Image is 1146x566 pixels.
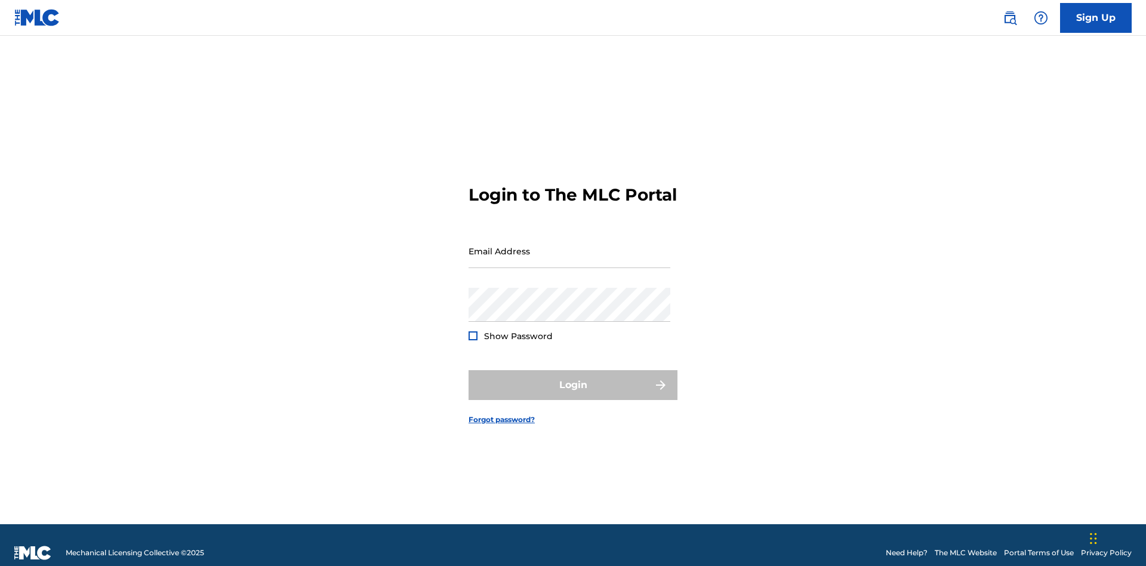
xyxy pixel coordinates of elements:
[1034,11,1048,25] img: help
[1060,3,1132,33] a: Sign Up
[886,547,928,558] a: Need Help?
[1003,11,1017,25] img: search
[1086,509,1146,566] iframe: Chat Widget
[935,547,997,558] a: The MLC Website
[14,9,60,26] img: MLC Logo
[1029,6,1053,30] div: Help
[1004,547,1074,558] a: Portal Terms of Use
[1090,521,1097,556] div: Drag
[1081,547,1132,558] a: Privacy Policy
[998,6,1022,30] a: Public Search
[469,184,677,205] h3: Login to The MLC Portal
[14,546,51,560] img: logo
[469,414,535,425] a: Forgot password?
[484,331,553,342] span: Show Password
[66,547,204,558] span: Mechanical Licensing Collective © 2025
